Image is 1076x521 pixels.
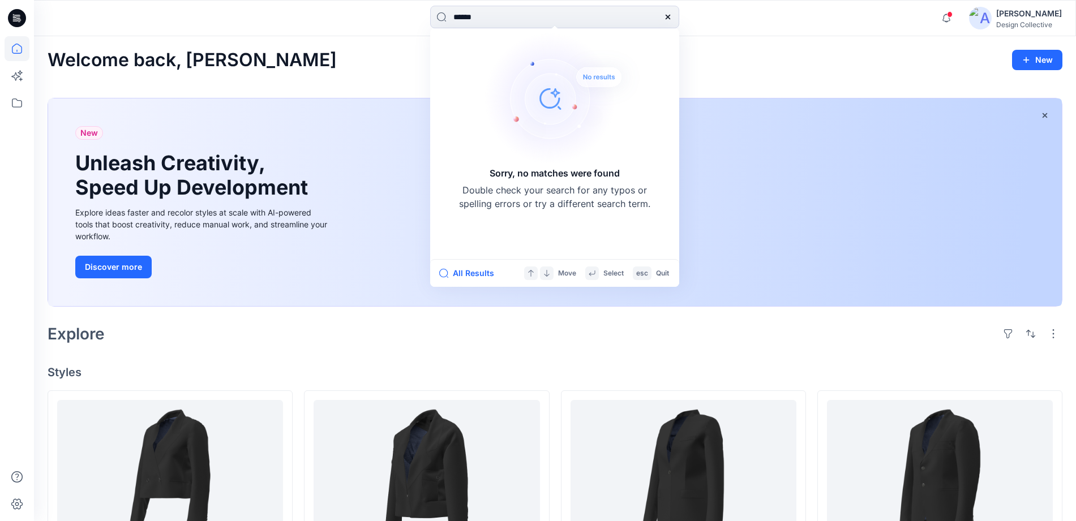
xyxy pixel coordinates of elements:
[75,256,330,278] a: Discover more
[996,20,1062,29] div: Design Collective
[603,268,624,279] p: Select
[1012,50,1062,70] button: New
[485,31,643,166] img: Sorry, no matches were found
[458,183,651,210] p: Double check your search for any typos or spelling errors or try a different search term.
[48,365,1062,379] h4: Styles
[48,325,105,343] h2: Explore
[75,206,330,242] div: Explore ideas faster and recolor styles at scale with AI-powered tools that boost creativity, red...
[636,268,648,279] p: esc
[439,266,501,280] button: All Results
[656,268,669,279] p: Quit
[969,7,992,29] img: avatar
[48,50,337,71] h2: Welcome back, [PERSON_NAME]
[996,7,1062,20] div: [PERSON_NAME]
[75,151,313,200] h1: Unleash Creativity, Speed Up Development
[490,166,620,180] h5: Sorry, no matches were found
[80,126,98,140] span: New
[558,268,576,279] p: Move
[75,256,152,278] button: Discover more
